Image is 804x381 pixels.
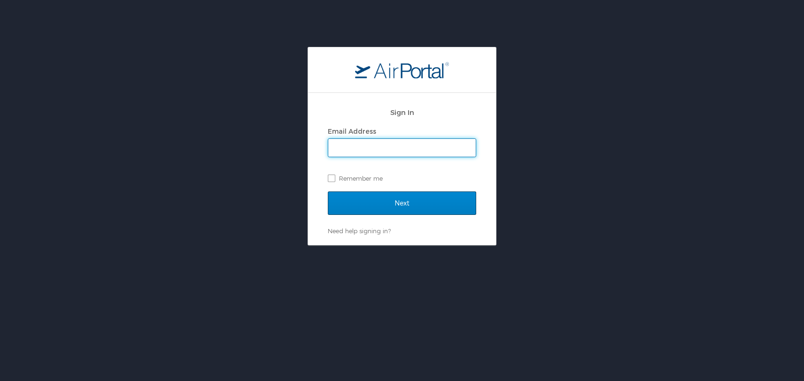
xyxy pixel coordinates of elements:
[328,107,476,118] h2: Sign In
[328,171,476,185] label: Remember me
[328,191,476,215] input: Next
[328,127,376,135] label: Email Address
[328,227,391,235] a: Need help signing in?
[355,61,449,78] img: logo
